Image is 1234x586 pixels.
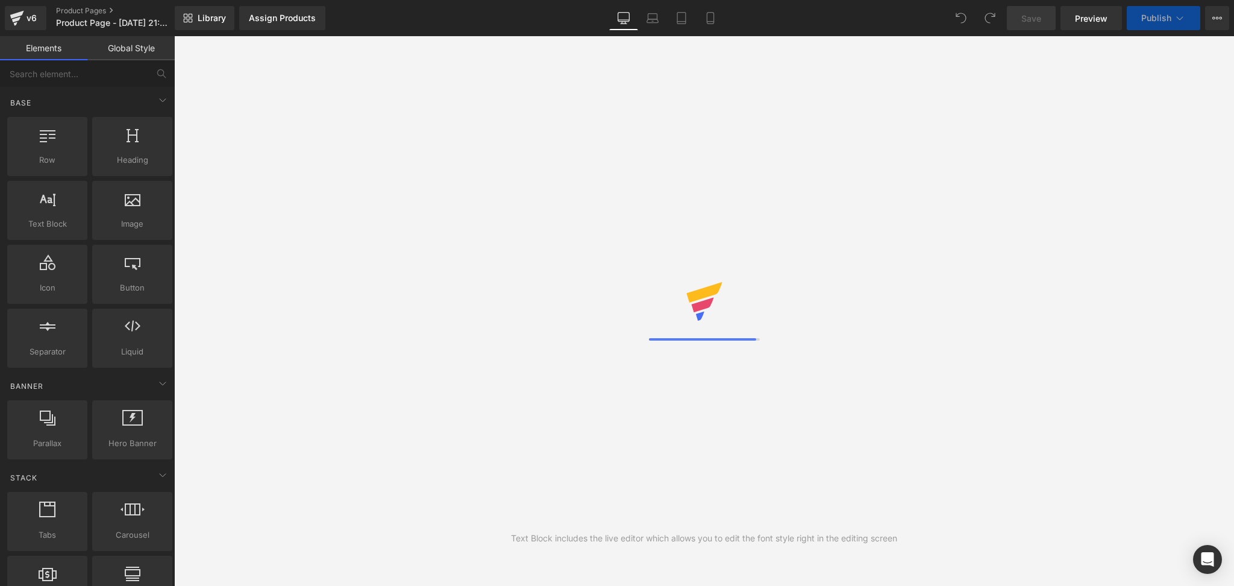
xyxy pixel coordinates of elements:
[609,6,638,30] a: Desktop
[11,154,84,166] span: Row
[96,529,169,541] span: Carousel
[638,6,667,30] a: Laptop
[96,437,169,450] span: Hero Banner
[24,10,39,26] div: v6
[11,345,84,358] span: Separator
[175,6,234,30] a: New Library
[1205,6,1229,30] button: More
[249,13,316,23] div: Assign Products
[949,6,973,30] button: Undo
[56,6,195,16] a: Product Pages
[696,6,725,30] a: Mobile
[56,18,172,28] span: Product Page - [DATE] 21:28:19
[978,6,1002,30] button: Redo
[11,529,84,541] span: Tabs
[96,282,169,294] span: Button
[9,380,45,392] span: Banner
[1075,12,1107,25] span: Preview
[11,282,84,294] span: Icon
[667,6,696,30] a: Tablet
[1060,6,1122,30] a: Preview
[511,532,897,545] div: Text Block includes the live editor which allows you to edit the font style right in the editing ...
[87,36,175,60] a: Global Style
[96,218,169,230] span: Image
[5,6,46,30] a: v6
[198,13,226,24] span: Library
[1141,13,1171,23] span: Publish
[1127,6,1200,30] button: Publish
[96,154,169,166] span: Heading
[1021,12,1041,25] span: Save
[96,345,169,358] span: Liquid
[9,97,33,109] span: Base
[11,437,84,450] span: Parallax
[1193,545,1222,574] div: Open Intercom Messenger
[11,218,84,230] span: Text Block
[9,472,39,484] span: Stack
